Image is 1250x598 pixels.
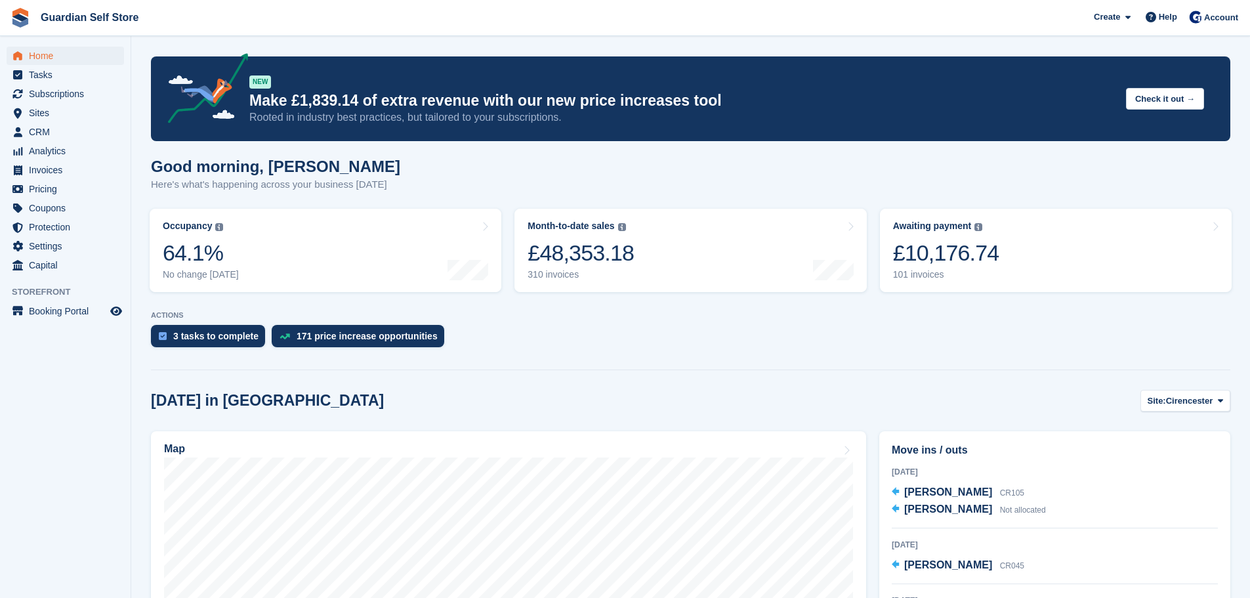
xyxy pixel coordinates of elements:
[151,392,384,410] h2: [DATE] in [GEOGRAPHIC_DATA]
[974,223,982,231] img: icon-info-grey-7440780725fd019a000dd9b08b2336e03edf1995a4989e88bcd33f0948082b44.svg
[904,486,992,498] span: [PERSON_NAME]
[29,104,108,122] span: Sites
[893,240,999,267] div: £10,176.74
[892,442,1218,458] h2: Move ins / outs
[1000,505,1046,515] span: Not allocated
[7,85,124,103] a: menu
[12,286,131,299] span: Storefront
[1166,395,1213,408] span: Cirencester
[1159,11,1177,24] span: Help
[7,256,124,274] a: menu
[151,177,400,192] p: Here's what's happening across your business [DATE]
[1189,11,1202,24] img: Tom Scott
[1204,11,1238,24] span: Account
[528,240,634,267] div: £48,353.18
[29,142,108,160] span: Analytics
[892,484,1024,502] a: [PERSON_NAME] CR105
[163,269,239,280] div: No change [DATE]
[7,66,124,84] a: menu
[1000,561,1024,570] span: CR045
[893,221,972,232] div: Awaiting payment
[893,269,999,280] div: 101 invoices
[1000,488,1024,498] span: CR105
[29,85,108,103] span: Subscriptions
[904,559,992,570] span: [PERSON_NAME]
[514,209,866,292] a: Month-to-date sales £48,353.18 310 invoices
[528,221,614,232] div: Month-to-date sales
[108,303,124,319] a: Preview store
[29,123,108,141] span: CRM
[29,218,108,236] span: Protection
[29,161,108,179] span: Invoices
[249,91,1115,110] p: Make £1,839.14 of extra revenue with our new price increases tool
[1148,395,1166,408] span: Site:
[29,199,108,217] span: Coupons
[249,110,1115,125] p: Rooted in industry best practices, but tailored to your subscriptions.
[892,466,1218,478] div: [DATE]
[163,221,212,232] div: Occupancy
[173,331,259,341] div: 3 tasks to complete
[7,123,124,141] a: menu
[280,333,290,339] img: price_increase_opportunities-93ffe204e8149a01c8c9dc8f82e8f89637d9d84a8eef4429ea346261dce0b2c0.svg
[1126,88,1204,110] button: Check it out →
[29,237,108,255] span: Settings
[7,180,124,198] a: menu
[7,302,124,320] a: menu
[29,256,108,274] span: Capital
[7,161,124,179] a: menu
[151,325,272,354] a: 3 tasks to complete
[29,180,108,198] span: Pricing
[157,53,249,128] img: price-adjustments-announcement-icon-8257ccfd72463d97f412b2fc003d46551f7dbcb40ab6d574587a9cd5c0d94...
[151,158,400,175] h1: Good morning, [PERSON_NAME]
[1094,11,1120,24] span: Create
[10,8,30,28] img: stora-icon-8386f47178a22dfd0bd8f6a31ec36ba5ce8667c1dd55bd0f319d3a0aa187defe.svg
[892,557,1024,574] a: [PERSON_NAME] CR045
[7,142,124,160] a: menu
[272,325,451,354] a: 171 price increase opportunities
[29,66,108,84] span: Tasks
[159,332,167,340] img: task-75834270c22a3079a89374b754ae025e5fb1db73e45f91037f5363f120a921f8.svg
[29,302,108,320] span: Booking Portal
[618,223,626,231] img: icon-info-grey-7440780725fd019a000dd9b08b2336e03edf1995a4989e88bcd33f0948082b44.svg
[150,209,501,292] a: Occupancy 64.1% No change [DATE]
[1140,390,1230,412] button: Site: Cirencester
[29,47,108,65] span: Home
[7,47,124,65] a: menu
[35,7,144,28] a: Guardian Self Store
[215,223,223,231] img: icon-info-grey-7440780725fd019a000dd9b08b2336e03edf1995a4989e88bcd33f0948082b44.svg
[892,539,1218,551] div: [DATE]
[528,269,634,280] div: 310 invoices
[7,218,124,236] a: menu
[7,199,124,217] a: menu
[297,331,438,341] div: 171 price increase opportunities
[892,502,1046,519] a: [PERSON_NAME] Not allocated
[904,503,992,515] span: [PERSON_NAME]
[249,75,271,89] div: NEW
[163,240,239,267] div: 64.1%
[164,443,185,455] h2: Map
[7,237,124,255] a: menu
[7,104,124,122] a: menu
[880,209,1232,292] a: Awaiting payment £10,176.74 101 invoices
[151,311,1230,320] p: ACTIONS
